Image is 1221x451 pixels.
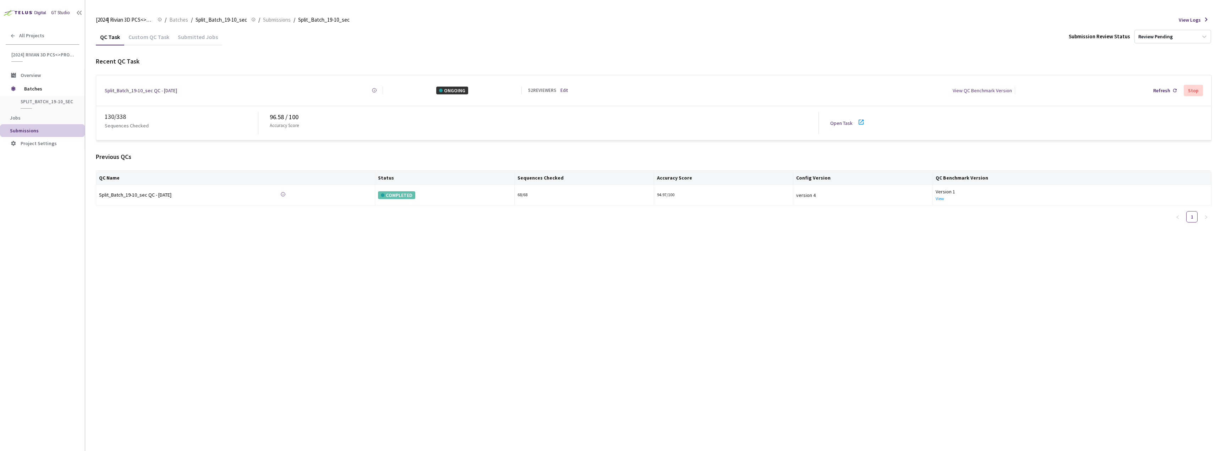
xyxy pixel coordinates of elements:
div: Version 1 [936,188,1209,196]
li: / [191,16,193,24]
span: View Logs [1179,16,1201,24]
a: Split_Batch_19-10_sec QC - [DATE] [99,191,198,199]
span: Project Settings [21,140,57,147]
th: QC Benchmark Version [933,171,1212,185]
th: Status [375,171,515,185]
span: [2024] Rivian 3D PCS<>Production [11,52,75,58]
th: Config Version [793,171,933,185]
div: COMPLETED [378,191,415,199]
div: Custom QC Task [124,33,174,45]
div: Submission Review Status [1069,32,1130,41]
span: Batches [24,82,73,96]
li: / [165,16,166,24]
div: version 4 [796,191,930,199]
span: Batches [169,16,188,24]
button: left [1172,211,1183,222]
span: Jobs [10,115,21,121]
a: Edit [560,87,568,94]
li: 1 [1186,211,1198,222]
div: QC Task [96,33,124,45]
th: Sequences Checked [515,171,654,185]
a: View [936,196,944,201]
div: ONGOING [436,87,468,94]
span: Overview [21,72,41,78]
span: Submissions [10,127,39,134]
div: Submitted Jobs [174,33,222,45]
li: / [258,16,260,24]
th: Accuracy Score [654,171,794,185]
p: Accuracy Score [270,122,299,129]
div: View QC Benchmark Version [953,87,1012,94]
li: Previous Page [1172,211,1183,222]
div: Refresh [1153,87,1170,94]
th: QC Name [96,171,375,185]
div: Stop [1188,88,1199,93]
span: Split_Batch_19-10_sec [298,16,350,24]
div: 94.97/100 [657,192,790,198]
span: Submissions [263,16,291,24]
span: right [1204,215,1208,219]
div: 130 / 338 [105,112,258,122]
span: Split_Batch_19-10_sec [196,16,247,24]
a: Batches [168,16,190,23]
a: Split_Batch_19-10_sec QC - [DATE] [105,87,177,94]
span: All Projects [19,33,44,39]
a: Submissions [262,16,292,23]
span: Split_Batch_19-10_sec [21,99,73,105]
button: right [1200,211,1212,222]
div: 52 REVIEWERS [528,87,556,94]
span: [2024] Rivian 3D PCS<>Production [96,16,153,24]
a: 1 [1187,211,1197,222]
li: / [294,16,295,24]
p: Sequences Checked [105,122,149,130]
span: left [1176,215,1180,219]
div: 68 / 68 [518,192,651,198]
div: Recent QC Task [96,56,1212,66]
div: Review Pending [1138,33,1173,40]
div: 96.58 / 100 [270,112,818,122]
div: GT Studio [51,9,70,16]
li: Next Page [1200,211,1212,222]
div: Previous QCs [96,152,1212,162]
a: Open Task [830,120,853,126]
